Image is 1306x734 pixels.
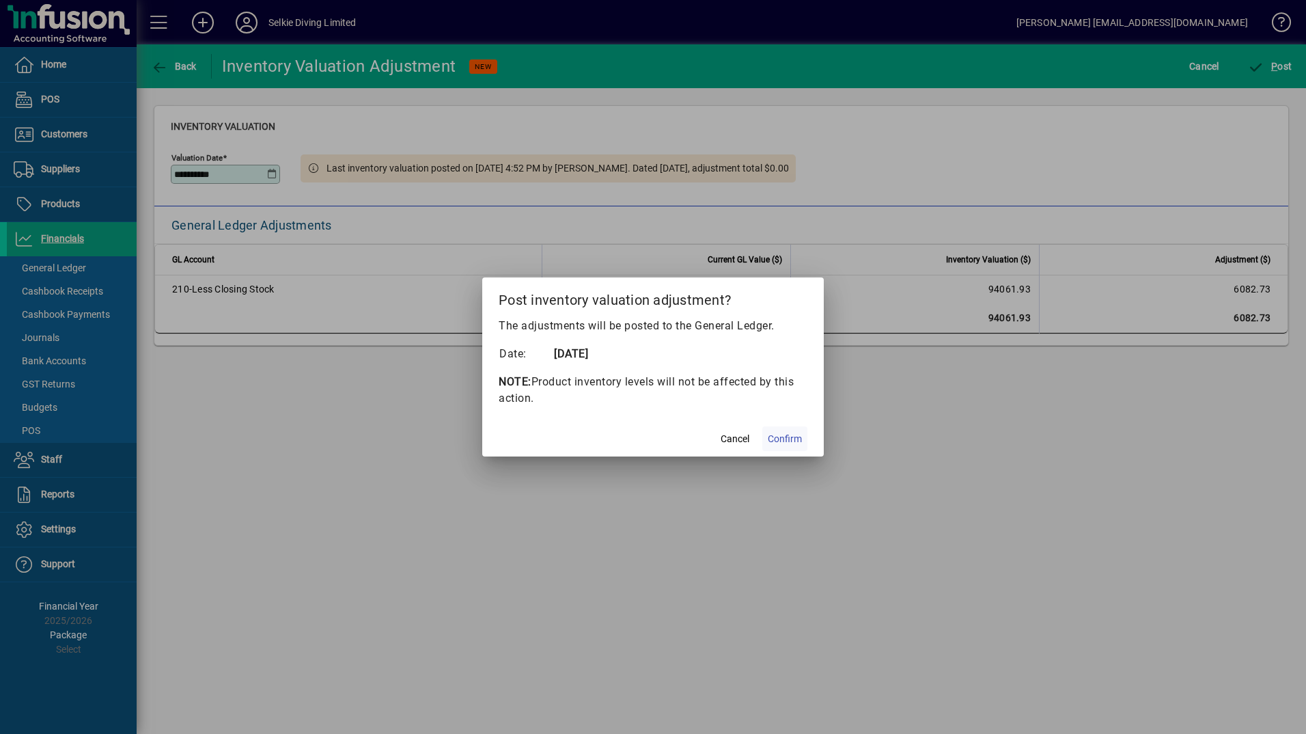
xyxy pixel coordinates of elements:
button: Confirm [762,426,807,451]
h2: Post inventory valuation adjustment? [482,277,824,317]
span: Confirm [768,432,802,446]
td: Date: [499,345,553,363]
button: Cancel [713,426,757,451]
p: The adjustments will be posted to the General Ledger. [499,318,807,334]
span: Cancel [721,432,749,446]
td: [DATE] [553,345,608,363]
p: Product inventory levels will not be affected by this action. [499,374,807,407]
strong: NOTE: [499,375,531,388]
